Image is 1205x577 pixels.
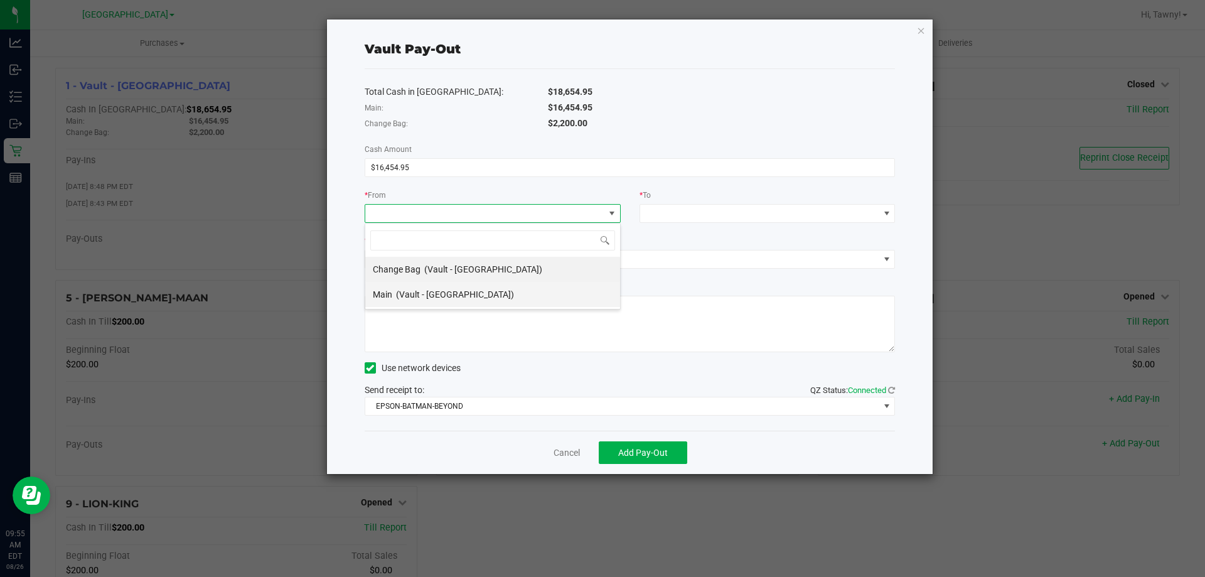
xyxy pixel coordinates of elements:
span: (Vault - [GEOGRAPHIC_DATA]) [424,264,542,274]
span: QZ Status: [810,386,895,395]
span: Total Cash in [GEOGRAPHIC_DATA]: [365,87,503,97]
iframe: Resource center [13,477,50,514]
span: $18,654.95 [548,87,592,97]
a: Cancel [554,446,580,460]
span: $16,454.95 [548,102,592,112]
span: Main [373,289,392,299]
button: Add Pay-Out [599,441,687,464]
span: (Vault - [GEOGRAPHIC_DATA]) [396,289,514,299]
label: Use network devices [365,362,461,375]
span: Add Pay-Out [618,448,668,458]
label: From [365,190,386,201]
span: Connected [848,386,886,395]
span: Cash Amount [365,145,412,154]
span: Change Bag: [365,119,408,128]
span: EPSON-BATMAN-BEYOND [365,397,879,415]
span: Change Bag [373,264,420,274]
span: $2,200.00 [548,118,587,128]
span: Main: [365,104,383,112]
label: To [640,190,651,201]
div: Vault Pay-Out [365,40,461,58]
span: Send receipt to: [365,385,424,395]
